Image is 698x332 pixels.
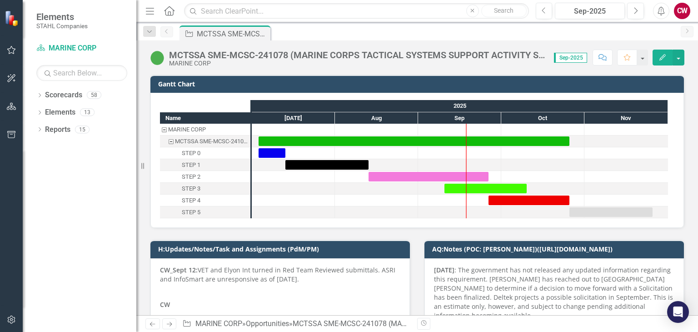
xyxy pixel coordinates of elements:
a: Elements [45,107,75,118]
div: 13 [80,109,95,116]
a: Opportunities [246,319,289,328]
strong: CW_Sept 12: [160,266,198,274]
span: Sep-2025 [554,53,587,63]
small: STAHL Companies [36,22,88,30]
div: Task: Start date: 2025-07-03 End date: 2025-07-13 [160,147,250,159]
div: Open Intercom Messenger [667,301,689,323]
div: Sep [418,112,501,124]
div: Oct [501,112,584,124]
div: MCTSSA SME-MCSC-241078 (MARINE CORPS TACTICAL SYSTEMS SUPPORT ACTIVITY SUBJECT MATTER EXPERTS) [169,50,545,60]
div: Task: Start date: 2025-07-13 End date: 2025-08-13 [285,160,369,170]
div: STEP 0 [160,147,250,159]
img: ClearPoint Strategy [5,10,20,26]
div: STEP 4 [160,195,250,206]
div: MCTSSA SME-MCSC-241078 (MARINE CORPS TACTICAL SYSTEMS SUPPORT ACTIVITY SUBJECT MATTER EXPERTS) [293,319,676,328]
p: : The government has not released any updated information regarding this requirement. [PERSON_NAM... [434,266,674,322]
div: Task: Start date: 2025-09-26 End date: 2025-10-26 [160,195,250,206]
div: MARINE CORP [169,60,545,67]
div: STEP 3 [182,183,200,195]
button: Sep-2025 [555,3,625,19]
div: Task: Start date: 2025-08-13 End date: 2025-09-26 [160,171,250,183]
div: STEP 0 [182,147,200,159]
div: » » [182,319,410,329]
a: Reports [45,125,70,135]
p: VET and Elyon Int turned in Red Team Reviewed submittals. ASRI and InfoSmart are unresponsive as ... [160,266,400,286]
div: Task: MARINE CORP Start date: 2025-07-03 End date: 2025-07-04 [160,124,250,136]
div: MCTSSA SME-MCSC-241078 (MARINE CORPS TACTICAL SYSTEMS SUPPORT ACTIVITY SUBJECT MATTER EXPERTS) [197,28,268,40]
h3: H:Updates/Notes/Task and Assignments (PdM/PM) [158,246,405,252]
strong: [DATE] [434,266,454,274]
div: STEP 4 [182,195,200,206]
div: STEP 5 [182,206,200,218]
strong: CW [160,300,170,309]
div: Task: Start date: 2025-07-03 End date: 2025-10-26 [160,136,250,147]
div: Task: Start date: 2025-10-26 End date: 2025-11-25 [160,206,250,218]
div: STEP 2 [160,171,250,183]
div: STEP 2 [182,171,200,183]
div: MCTSSA SME-MCSC-241078 (MARINE CORPS TACTICAL SYSTEMS SUPPORT ACTIVITY SUBJECT MATTER EXPERTS) [160,136,250,147]
a: Scorecards [45,90,82,101]
div: 58 [87,91,101,99]
div: Task: Start date: 2025-07-03 End date: 2025-07-13 [259,148,285,158]
div: Name [160,112,250,124]
div: MCTSSA SME-MCSC-241078 (MARINE CORPS TACTICAL SYSTEMS SUPPORT ACTIVITY SUBJECT MATTER EXPERTS) [175,136,248,147]
div: STEP 1 [160,159,250,171]
span: Search [494,7,514,14]
div: Task: Start date: 2025-08-13 End date: 2025-09-26 [369,172,489,181]
div: 2025 [252,100,668,112]
h3: Gantt Chart [158,80,679,87]
div: Task: Start date: 2025-07-03 End date: 2025-10-26 [259,136,569,146]
div: STEP 1 [182,159,200,171]
input: Search ClearPoint... [184,3,528,19]
input: Search Below... [36,65,127,81]
div: Task: Start date: 2025-10-26 End date: 2025-11-25 [569,207,653,217]
img: Active [150,50,165,65]
div: Task: Start date: 2025-09-10 End date: 2025-10-10 [444,184,527,193]
div: Task: Start date: 2025-07-13 End date: 2025-08-13 [160,159,250,171]
div: Nov [584,112,668,124]
div: Sep-2025 [558,6,622,17]
div: STEP 5 [160,206,250,218]
a: MARINE CORP [195,319,242,328]
div: Task: Start date: 2025-09-26 End date: 2025-10-26 [489,196,569,205]
button: CW [674,3,690,19]
div: Jul [252,112,335,124]
strong: [DATE] [160,313,180,322]
button: Search [481,5,527,17]
a: MARINE CORP [36,43,127,54]
div: STEP 3 [160,183,250,195]
div: MARINE CORP [168,124,206,136]
h3: AQ:Notes (POC: [PERSON_NAME])([URL][DOMAIN_NAME]) [432,246,679,252]
div: 15 [75,126,90,133]
span: Elements [36,11,88,22]
div: Aug [335,112,418,124]
div: Task: Start date: 2025-09-10 End date: 2025-10-10 [160,183,250,195]
div: MARINE CORP [160,124,250,136]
